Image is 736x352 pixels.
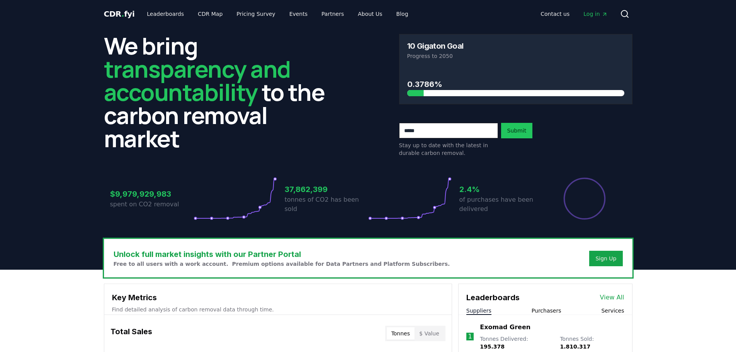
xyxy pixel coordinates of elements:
p: of purchases have been delivered [459,195,543,214]
p: tonnes of CO2 has been sold [285,195,368,214]
div: Percentage of sales delivered [563,177,606,220]
span: Log in [583,10,607,18]
h3: Unlock full market insights with our Partner Portal [114,248,450,260]
button: Sign Up [589,251,622,266]
h3: 10 Gigaton Goal [407,42,464,50]
a: View All [600,293,624,302]
span: . [121,9,124,19]
button: Services [601,307,624,315]
p: Tonnes Delivered : [480,335,552,350]
h3: 0.3786% [407,78,624,90]
a: Pricing Survey [230,7,281,21]
a: Contact us [534,7,576,21]
h3: Total Sales [110,326,152,341]
a: Log in [577,7,614,21]
h3: Key Metrics [112,292,444,303]
span: 1.810.317 [560,343,590,350]
h3: 2.4% [459,184,543,195]
h3: $9,979,929,983 [110,188,194,200]
p: Stay up to date with the latest in durable carbon removal. [399,141,498,157]
p: spent on CO2 removal [110,200,194,209]
p: Tonnes Sold : [560,335,624,350]
a: Exomad Green [480,323,530,332]
nav: Main [534,7,614,21]
a: Events [283,7,314,21]
a: About Us [352,7,388,21]
button: Submit [501,123,533,138]
button: Purchasers [532,307,561,315]
button: $ Value [415,327,444,340]
button: Tonnes [387,327,415,340]
h2: We bring to the carbon removal market [104,34,337,150]
p: Free to all users with a work account. Premium options available for Data Partners and Platform S... [114,260,450,268]
h3: 37,862,399 [285,184,368,195]
p: Find detailed analysis of carbon removal data through time. [112,306,444,313]
button: Suppliers [466,307,491,315]
a: CDR Map [192,7,229,21]
a: Partners [315,7,350,21]
span: CDR fyi [104,9,135,19]
span: 195.378 [480,343,505,350]
a: CDR.fyi [104,9,135,19]
a: Sign Up [595,255,616,262]
p: Progress to 2050 [407,52,624,60]
h3: Leaderboards [466,292,520,303]
span: transparency and accountability [104,53,291,108]
a: Blog [390,7,415,21]
nav: Main [141,7,414,21]
p: 1 [468,332,472,341]
a: Leaderboards [141,7,190,21]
